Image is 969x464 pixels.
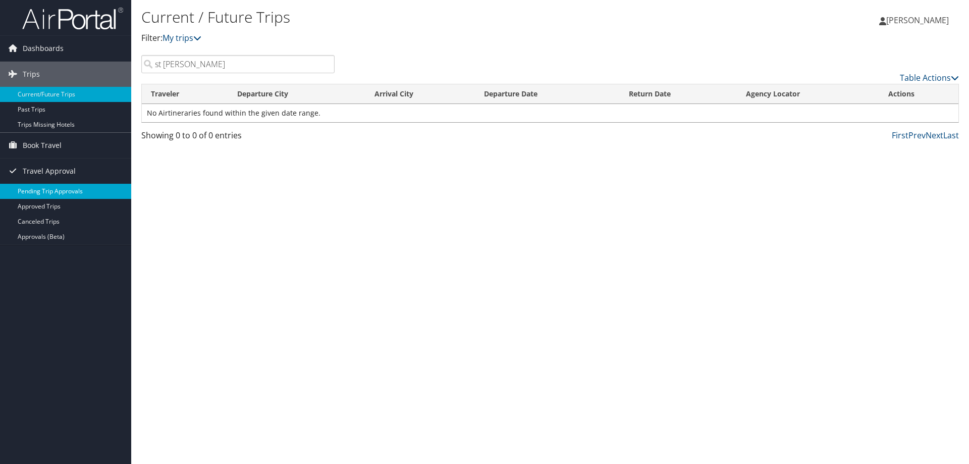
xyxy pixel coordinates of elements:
[365,84,475,104] th: Arrival City: activate to sort column ascending
[228,84,365,104] th: Departure City: activate to sort column ascending
[620,84,737,104] th: Return Date: activate to sort column ascending
[142,104,958,122] td: No Airtineraries found within the given date range.
[23,62,40,87] span: Trips
[141,32,686,45] p: Filter:
[926,130,943,141] a: Next
[141,7,686,28] h1: Current / Future Trips
[163,32,201,43] a: My trips
[900,72,959,83] a: Table Actions
[142,84,228,104] th: Traveler: activate to sort column ascending
[475,84,620,104] th: Departure Date: activate to sort column descending
[22,7,123,30] img: airportal-logo.png
[141,55,335,73] input: Search Traveler or Arrival City
[737,84,879,104] th: Agency Locator: activate to sort column ascending
[23,36,64,61] span: Dashboards
[23,159,76,184] span: Travel Approval
[886,15,949,26] span: [PERSON_NAME]
[943,130,959,141] a: Last
[879,5,959,35] a: [PERSON_NAME]
[892,130,908,141] a: First
[879,84,958,104] th: Actions
[23,133,62,158] span: Book Travel
[141,129,335,146] div: Showing 0 to 0 of 0 entries
[908,130,926,141] a: Prev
